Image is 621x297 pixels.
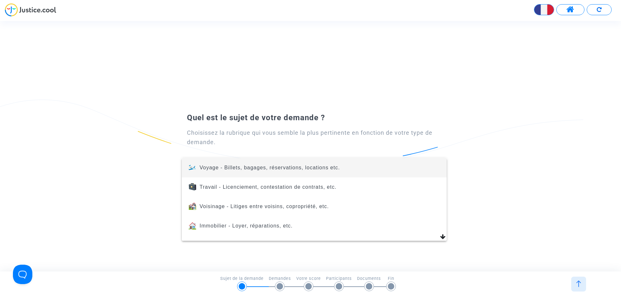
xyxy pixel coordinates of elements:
span: Voisinage - Litiges entre voisins, copropriété, etc. [200,204,329,209]
img: voisinage.svg [189,202,196,210]
span: Voyage - Billets, bagages, réservations, locations etc. [200,165,340,170]
iframe: Help Scout Beacon - Open [13,265,32,284]
span: Travail - Licenciement, contestation de contrats, etc. [200,184,336,190]
img: travail.svg [189,183,196,191]
span: Immobilier - Loyer, réparations, etc. [200,223,293,228]
img: immobilier.svg [189,222,196,230]
img: voyage.svg [189,164,196,171]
